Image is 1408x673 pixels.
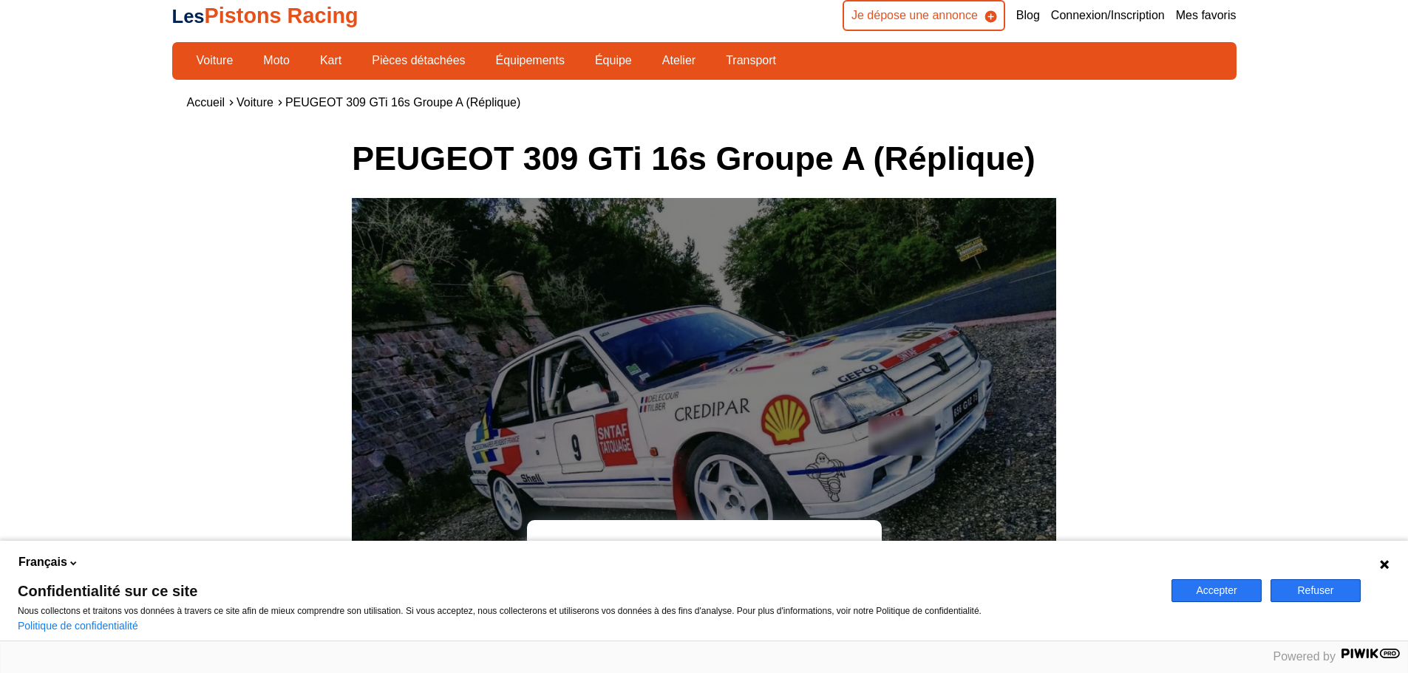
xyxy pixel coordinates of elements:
a: Voiture [237,96,273,109]
a: Transport [716,48,786,73]
button: Refuser [1271,579,1361,602]
a: Moto [254,48,299,73]
span: Confidentialité sur ce site [18,584,1154,598]
a: Équipe [585,48,642,73]
span: Les [172,6,205,27]
a: Connexion/Inscription [1051,7,1165,24]
button: Accepter [1171,579,1262,602]
a: Accueil [187,96,225,109]
a: Équipements [486,48,574,73]
a: Voiture [187,48,243,73]
h1: PEUGEOT 309 GTi 16s Groupe A (Réplique) [352,140,1056,176]
a: LesPistons Racing [172,4,358,27]
a: Kart [310,48,351,73]
p: Cette annonce n'est plus disponible. [564,539,845,556]
a: PEUGEOT 309 GTi 16s Groupe A (Réplique) [285,96,520,109]
span: Français [18,554,67,570]
a: Atelier [653,48,705,73]
p: Nous collectons et traitons vos données à travers ce site afin de mieux comprendre son utilisatio... [18,606,1154,616]
a: Mes favoris [1176,7,1237,24]
a: Pièces détachées [362,48,475,73]
a: Blog [1016,7,1040,24]
span: Powered by [1273,650,1336,663]
a: Politique de confidentialité [18,620,138,632]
